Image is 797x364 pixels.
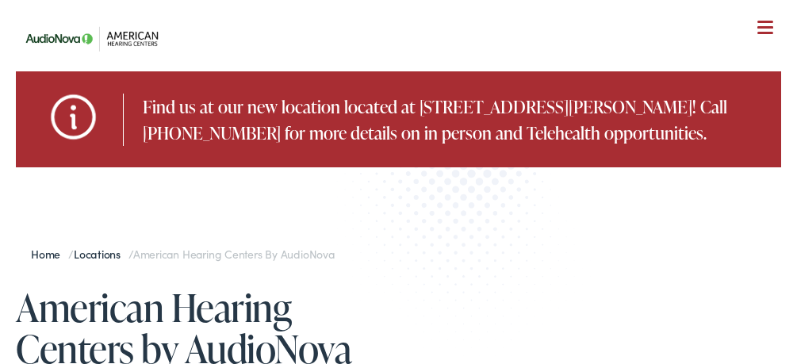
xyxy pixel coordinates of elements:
span: / / [31,246,335,262]
a: What We Offer [28,63,781,113]
img: hh-icons.png [44,87,103,147]
a: Home [31,246,68,262]
span: American Hearing Centers by AudioNova [133,246,335,262]
div: Find us at our new location located at [STREET_ADDRESS][PERSON_NAME]! Call [PHONE_NUMBER] for mor... [123,94,765,146]
a: Locations [74,246,128,262]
